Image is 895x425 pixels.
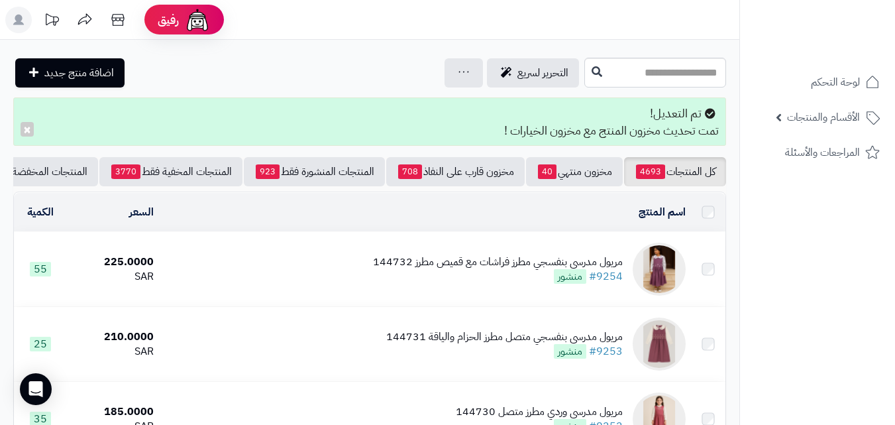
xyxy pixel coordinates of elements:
a: تحديثات المنصة [35,7,68,36]
img: مريول مدرسي بنفسجي متصل مطرز الحزام والياقة 144731 [633,318,686,371]
span: اضافة منتج جديد [44,65,114,81]
a: التحرير لسريع [487,58,579,88]
span: 25 [30,337,51,351]
div: 225.0000 [72,255,154,270]
span: 708 [398,164,422,179]
img: مريول مدرسي بنفسجي مطرز فراشات مع قميص مطرز 144732 [633,243,686,296]
span: 923 [256,164,280,179]
a: لوحة التحكم [748,66,887,98]
div: مريول مدرسي وردي مطرز متصل 144730 [456,404,623,420]
img: logo-2.png [805,34,882,62]
a: السعر [129,204,154,220]
a: المنتجات المخفية فقط3770 [99,157,242,186]
div: SAR [72,269,154,284]
a: المراجعات والأسئلة [748,137,887,168]
span: رفيق [158,12,179,28]
div: 185.0000 [72,404,154,420]
span: منشور [554,344,586,359]
img: ai-face.png [184,7,211,33]
a: #9253 [589,343,623,359]
div: 210.0000 [72,330,154,345]
div: مريول مدرسي بنفسجي متصل مطرز الحزام والياقة 144731 [386,330,623,345]
a: كل المنتجات4693 [624,157,726,186]
span: الأقسام والمنتجات [787,108,860,127]
span: المراجعات والأسئلة [785,143,860,162]
button: × [21,122,34,137]
span: 55 [30,262,51,276]
span: منشور [554,269,586,284]
a: #9254 [589,269,623,284]
div: Open Intercom Messenger [20,373,52,405]
a: مخزون قارب على النفاذ708 [386,157,525,186]
a: المنتجات المنشورة فقط923 [244,157,385,186]
a: اسم المنتج [639,204,686,220]
span: 4693 [636,164,665,179]
a: الكمية [27,204,54,220]
span: 40 [538,164,556,179]
span: لوحة التحكم [811,73,860,91]
div: تم التعديل! تمت تحديث مخزون المنتج مع مخزون الخيارات ! [13,97,726,146]
a: مخزون منتهي40 [526,157,623,186]
div: مريول مدرسي بنفسجي مطرز فراشات مع قميص مطرز 144732 [373,255,623,270]
span: التحرير لسريع [517,65,568,81]
div: SAR [72,344,154,359]
a: اضافة منتج جديد [15,58,125,88]
span: 3770 [111,164,140,179]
